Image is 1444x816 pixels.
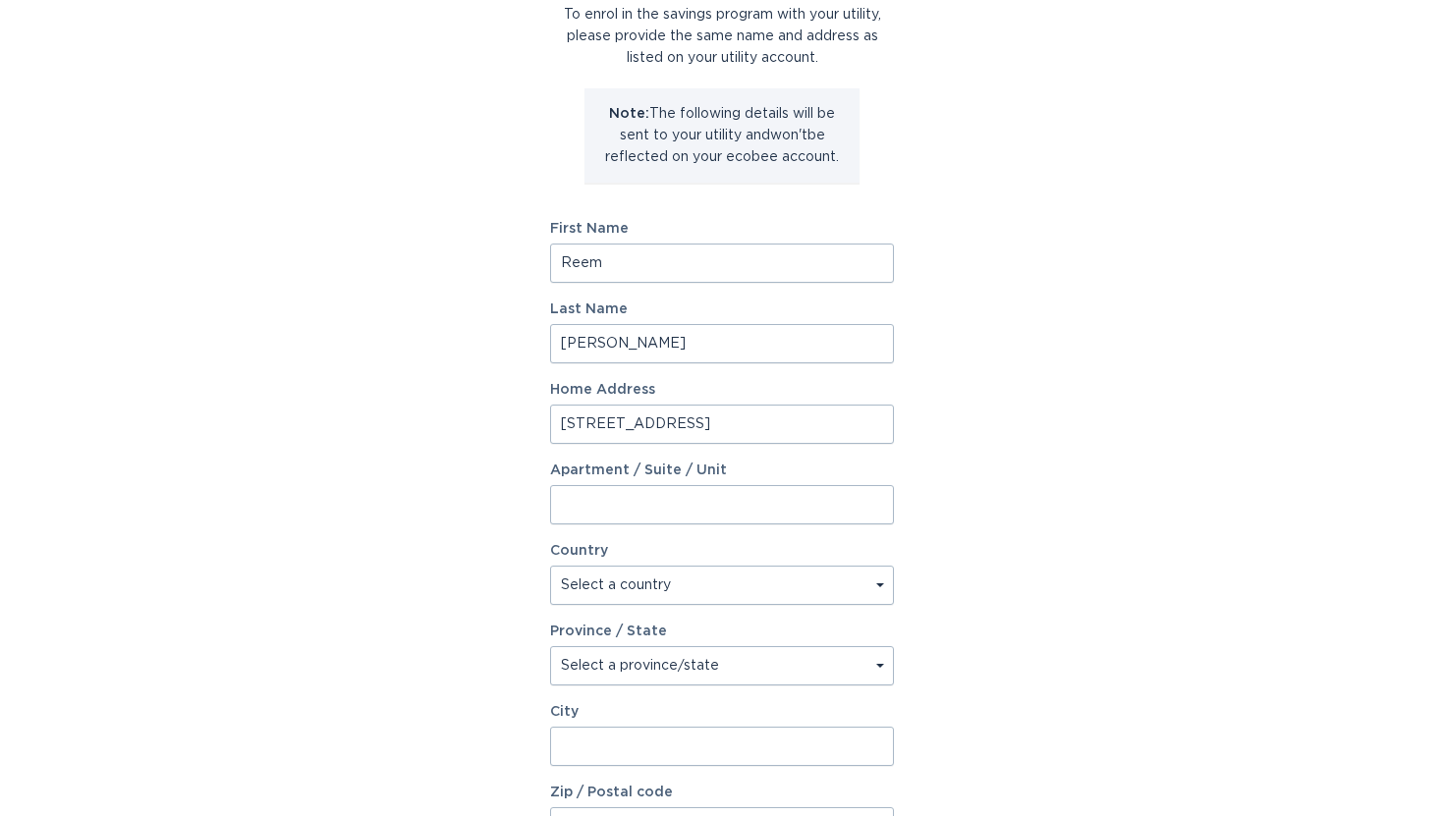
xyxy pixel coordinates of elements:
[550,786,894,799] label: Zip / Postal code
[550,544,608,558] label: Country
[550,302,894,316] label: Last Name
[550,463,894,477] label: Apartment / Suite / Unit
[550,383,894,397] label: Home Address
[550,4,894,69] div: To enrol in the savings program with your utility, please provide the same name and address as li...
[550,222,894,236] label: First Name
[550,705,894,719] label: City
[599,103,845,168] p: The following details will be sent to your utility and won't be reflected on your ecobee account.
[550,625,667,638] label: Province / State
[609,107,649,121] strong: Note:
